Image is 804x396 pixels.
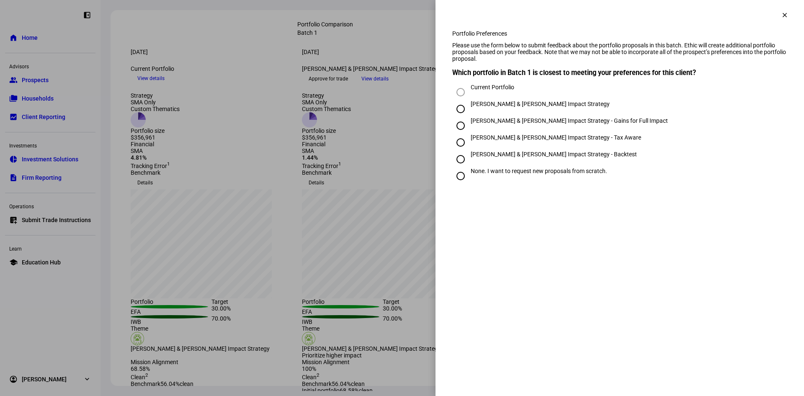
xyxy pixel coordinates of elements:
[471,134,641,141] div: [PERSON_NAME] & [PERSON_NAME] Impact Strategy - Tax Aware
[471,117,668,124] div: [PERSON_NAME] & [PERSON_NAME] Impact Strategy - Gains for Full Impact
[471,101,610,107] div: [PERSON_NAME] & [PERSON_NAME] Impact Strategy
[471,168,607,174] div: None. I want to request new proposals from scratch.
[781,11,789,19] mat-icon: clear
[452,42,787,62] div: Please use the form below to submit feedback about the portfolio proposals in this batch. Ethic w...
[452,69,787,77] h3: Which portfolio in Batch 1 is closest to meeting your preferences for this client?
[452,30,787,37] div: Portfolio Preferences
[471,151,637,158] div: [PERSON_NAME] & [PERSON_NAME] Impact Strategy - Backtest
